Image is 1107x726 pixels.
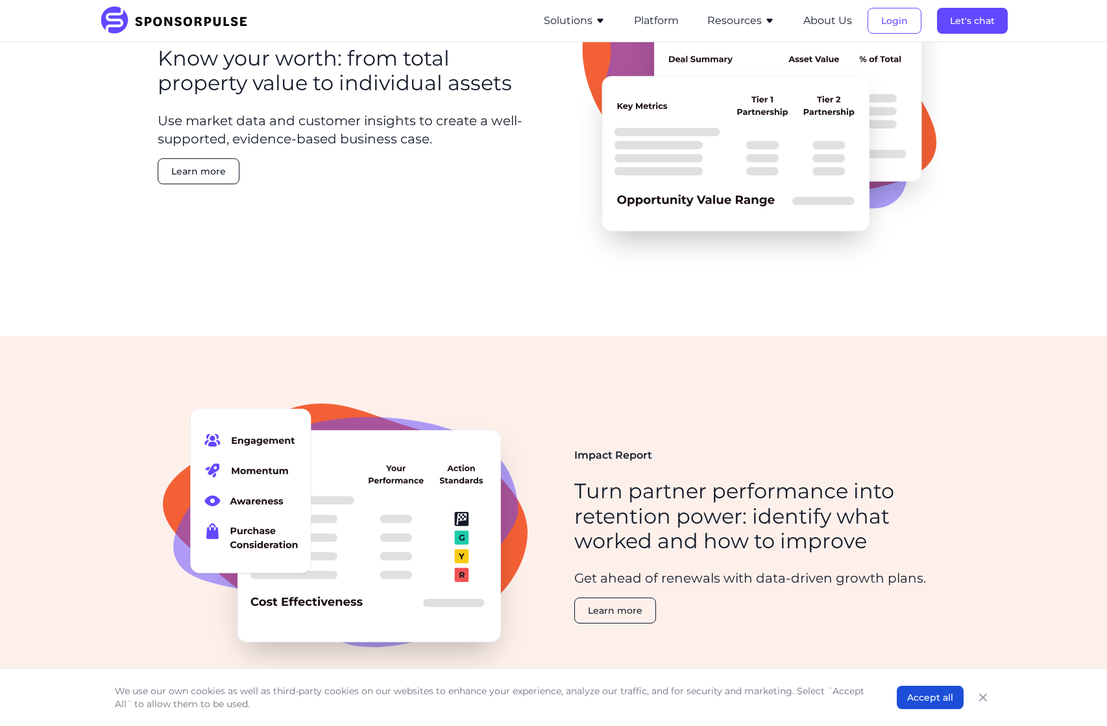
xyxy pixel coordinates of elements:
[868,15,921,27] a: Login
[634,13,679,29] button: Platform
[574,479,949,553] h2: Turn partner performance into retention power: identify what worked and how to improve
[544,13,605,29] button: Solutions
[803,15,852,27] a: About Us
[937,15,1008,27] a: Let's chat
[937,8,1008,34] button: Let's chat
[897,686,964,709] button: Accept all
[974,688,992,707] button: Close
[1042,664,1107,726] iframe: Chat Widget
[574,448,949,463] h6: Impact Report
[163,393,528,689] img: property impact image
[574,598,656,623] button: Learn more
[574,569,949,587] p: Get ahead of renewals with data-driven growth plans .
[634,15,679,27] a: Platform
[158,158,239,184] button: Learn more
[99,6,257,35] img: SponsorPulse
[707,13,775,29] button: Resources
[158,46,533,96] h2: Know your worth: from total property value to individual assets
[158,112,533,148] p: Use market data and customer insights to create a well-supported, evidence-based business case.
[803,13,852,29] button: About Us
[868,8,921,34] button: Login
[115,684,871,710] p: We use our own cookies as well as third-party cookies on our websites to enhance your experience,...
